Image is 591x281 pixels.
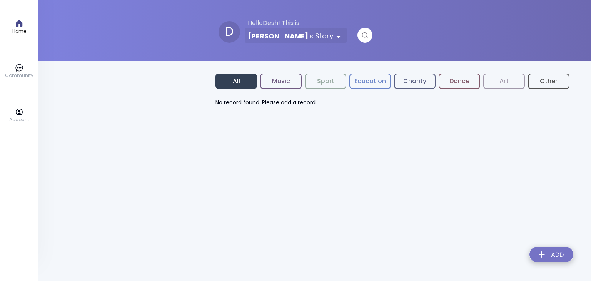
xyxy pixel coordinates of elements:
[5,72,33,79] p: Community
[349,74,391,89] button: Education
[9,116,29,123] p: Account
[215,74,257,89] button: All
[215,99,376,107] p: No record found. Please add a record.
[394,74,436,89] button: Charity
[260,74,302,89] button: Music
[523,242,579,269] img: addRecordLogo
[245,18,372,28] p: Hello Desh ! This is
[305,74,346,89] button: Sport
[483,74,525,89] button: Art
[308,32,333,39] span: 's Story
[12,28,26,35] p: Home
[219,21,240,43] div: D
[528,74,569,89] button: Other
[5,64,33,79] a: Community
[12,19,26,35] a: Home
[439,74,480,89] button: Dance
[9,108,29,123] a: Account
